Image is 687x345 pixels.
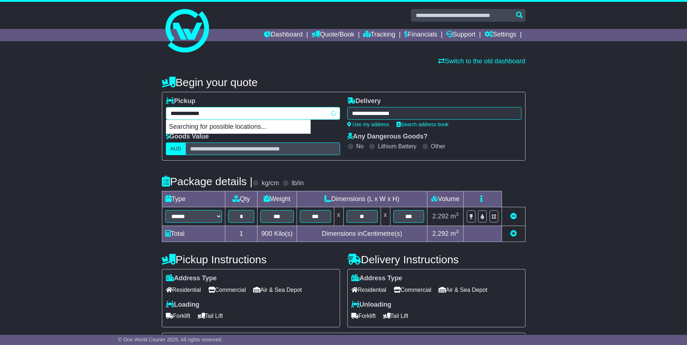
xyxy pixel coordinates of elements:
a: Settings [485,29,516,41]
span: Air & Sea Depot [439,284,487,295]
p: Searching for possible locations... [166,120,310,134]
td: Qty [225,191,257,207]
a: Use my address [347,122,389,127]
label: No [356,143,364,150]
h4: Package details | [162,175,253,187]
td: x [334,207,343,226]
label: Other [431,143,445,150]
sup: 3 [456,212,459,217]
h4: Pickup Instructions [162,254,340,265]
span: Commercial [208,284,246,295]
td: Weight [257,191,297,207]
span: 2.292 [432,213,449,220]
label: Any Dangerous Goods? [347,133,428,141]
td: Kilo(s) [257,226,297,242]
td: Type [162,191,225,207]
label: Address Type [166,274,217,282]
span: Forklift [351,310,376,321]
label: Delivery [347,97,381,105]
td: Dimensions (L x W x H) [297,191,427,207]
span: 900 [261,230,272,237]
span: Tail Lift [198,310,223,321]
label: Loading [166,301,200,309]
a: Add new item [510,230,517,237]
td: Total [162,226,225,242]
label: Lithium Battery [378,143,416,150]
span: © One World Courier 2025. All rights reserved. [118,337,223,342]
span: Tail Lift [383,310,409,321]
sup: 3 [456,229,459,234]
span: Commercial [394,284,431,295]
a: Quote/Book [311,29,354,41]
label: Unloading [351,301,391,309]
span: Forklift [166,310,190,321]
a: Remove this item [510,213,517,220]
a: Financials [404,29,437,41]
td: 1 [225,226,257,242]
h4: Begin your quote [162,76,525,88]
a: Search address book [397,122,449,127]
a: Switch to the old dashboard [438,57,525,65]
td: Volume [427,191,464,207]
span: 2.292 [432,230,449,237]
span: Residential [351,284,386,295]
a: Tracking [363,29,395,41]
td: x [381,207,390,226]
label: Pickup [166,97,196,105]
a: Support [446,29,476,41]
span: m [451,213,459,220]
label: Goods Value [166,133,209,141]
span: m [451,230,459,237]
span: Air & Sea Depot [253,284,302,295]
h4: Delivery Instructions [347,254,525,265]
a: Dashboard [264,29,303,41]
label: kg/cm [261,179,279,187]
span: Residential [166,284,201,295]
label: lb/in [292,179,303,187]
label: AUD [166,142,186,155]
label: Address Type [351,274,402,282]
td: Dimensions in Centimetre(s) [297,226,427,242]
